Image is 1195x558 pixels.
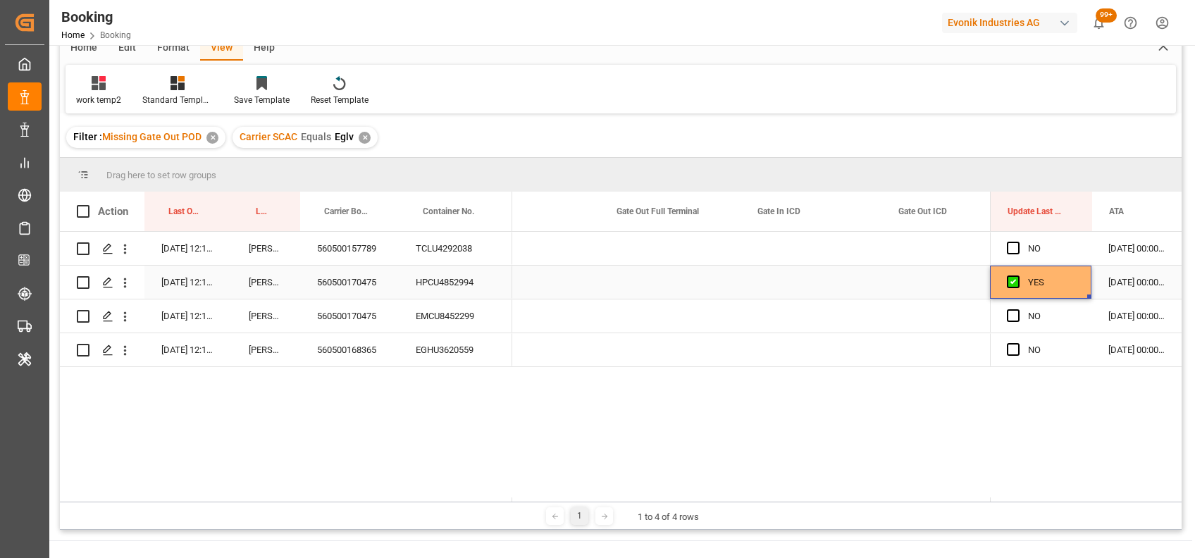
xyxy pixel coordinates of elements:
[61,30,85,40] a: Home
[942,9,1083,36] button: Evonik Industries AG
[232,299,300,333] div: [PERSON_NAME]
[990,266,1182,299] div: Press SPACE to select this row.
[399,333,512,366] div: EGHU3620559
[1028,334,1075,366] div: NO
[1091,232,1182,265] div: [DATE] 00:00:00
[206,132,218,144] div: ✕
[102,131,202,142] span: Missing Gate Out POD
[1091,299,1182,333] div: [DATE] 00:00:00
[1096,8,1117,23] span: 99+
[399,232,512,265] div: TCLU4292038
[243,37,285,61] div: Help
[98,205,128,218] div: Action
[942,13,1077,33] div: Evonik Industries AG
[1109,206,1124,216] span: ATA
[232,232,300,265] div: [PERSON_NAME]
[990,299,1182,333] div: Press SPACE to select this row.
[200,37,243,61] div: View
[1028,232,1075,265] div: NO
[1091,333,1182,366] div: [DATE] 00:00:00
[617,206,699,216] span: Gate Out Full Terminal
[301,131,331,142] span: Equals
[60,232,512,266] div: Press SPACE to select this row.
[757,206,800,216] span: Gate In ICD
[311,94,369,106] div: Reset Template
[1008,206,1063,216] span: Update Last Opened By
[240,131,297,142] span: Carrier SCAC
[232,266,300,299] div: [PERSON_NAME]
[60,299,512,333] div: Press SPACE to select this row.
[144,232,232,265] div: [DATE] 12:19:34
[638,510,699,524] div: 1 to 4 of 4 rows
[60,37,108,61] div: Home
[1115,7,1146,39] button: Help Center
[1028,300,1075,333] div: NO
[399,266,512,299] div: HPCU4852994
[399,299,512,333] div: EMCU8452299
[324,206,369,216] span: Carrier Booking No.
[1083,7,1115,39] button: show 146 new notifications
[1091,266,1182,299] div: [DATE] 00:00:00
[60,333,512,367] div: Press SPACE to select this row.
[234,94,290,106] div: Save Template
[423,206,474,216] span: Container No.
[359,132,371,144] div: ✕
[256,206,271,216] span: Last Opened By
[142,94,213,106] div: Standard Templates
[990,333,1182,367] div: Press SPACE to select this row.
[1028,266,1075,299] div: YES
[76,94,121,106] div: work temp2
[73,131,102,142] span: Filter :
[335,131,354,142] span: Eglv
[300,232,399,265] div: 560500157789
[61,6,131,27] div: Booking
[144,333,232,366] div: [DATE] 12:19:34
[108,37,147,61] div: Edit
[898,206,947,216] span: Gate Out ICD
[300,299,399,333] div: 560500170475
[232,333,300,366] div: [PERSON_NAME]
[144,266,232,299] div: [DATE] 12:19:34
[990,232,1182,266] div: Press SPACE to select this row.
[571,507,588,525] div: 1
[300,266,399,299] div: 560500170475
[300,333,399,366] div: 560500168365
[106,170,216,180] span: Drag here to set row groups
[168,206,202,216] span: Last Opened Date
[147,37,200,61] div: Format
[60,266,512,299] div: Press SPACE to select this row.
[144,299,232,333] div: [DATE] 12:19:34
